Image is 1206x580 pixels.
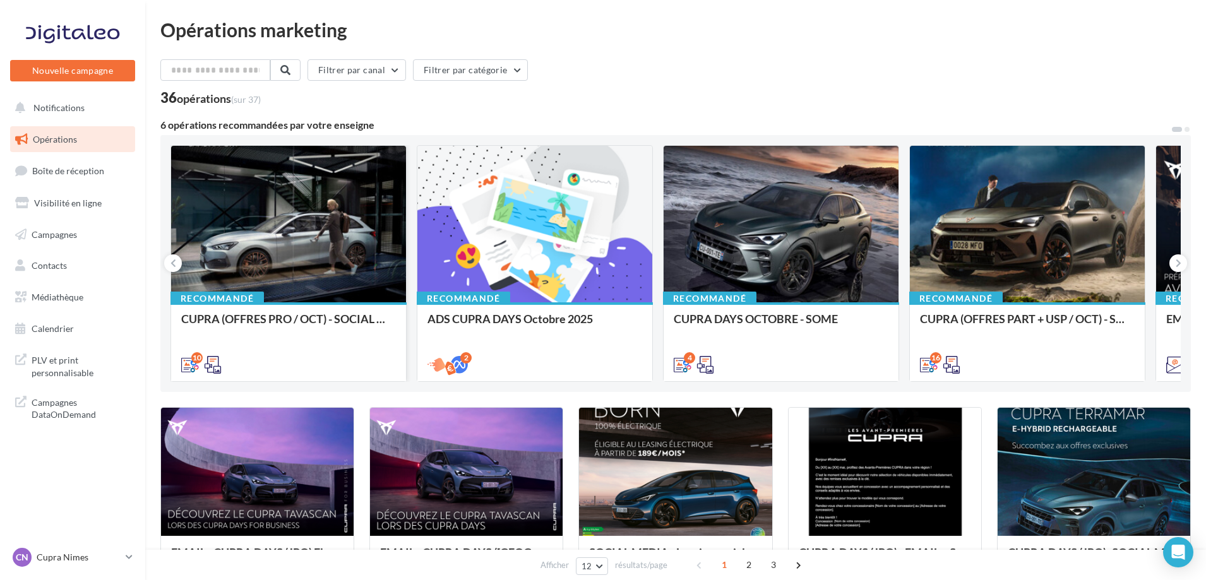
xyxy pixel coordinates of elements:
[380,546,552,571] div: EMAIL - CUPRA DAYS ([GEOGRAPHIC_DATA]) Private Générique
[417,292,510,305] div: Recommandé
[1008,546,1180,571] div: CUPRA DAYS (JPO)- SOCIAL MEDIA
[32,352,130,379] span: PLV et print personnalisable
[231,94,261,105] span: (sur 37)
[307,59,406,81] button: Filtrer par canal
[663,292,756,305] div: Recommandé
[714,555,734,575] span: 1
[8,126,138,153] a: Opérations
[32,228,77,239] span: Campagnes
[160,20,1191,39] div: Opérations marketing
[674,312,888,338] div: CUPRA DAYS OCTOBRE - SOME
[32,165,104,176] span: Boîte de réception
[920,312,1135,338] div: CUPRA (OFFRES PART + USP / OCT) - SOCIAL MEDIA
[8,157,138,184] a: Boîte de réception
[160,120,1171,130] div: 6 opérations recommandées par votre enseigne
[160,91,261,105] div: 36
[10,60,135,81] button: Nouvelle campagne
[8,284,138,311] a: Médiathèque
[32,394,130,421] span: Campagnes DataOnDemand
[413,59,528,81] button: Filtrer par catégorie
[427,312,642,338] div: ADS CUPRA DAYS Octobre 2025
[460,352,472,364] div: 2
[181,312,396,338] div: CUPRA (OFFRES PRO / OCT) - SOCIAL MEDIA
[763,555,784,575] span: 3
[799,546,971,571] div: CUPRA DAYS (JPO) - EMAIL + SMS
[33,102,85,113] span: Notifications
[582,561,592,571] span: 12
[37,551,121,564] p: Cupra Nimes
[8,252,138,279] a: Contacts
[930,352,941,364] div: 16
[589,546,761,571] div: SOCIAL MEDIA - Leasing social électrique - CUPRA Born
[8,190,138,216] a: Visibilité en ligne
[34,198,102,208] span: Visibilité en ligne
[576,557,608,575] button: 12
[32,260,67,271] span: Contacts
[32,292,83,302] span: Médiathèque
[540,559,569,571] span: Afficher
[8,95,133,121] button: Notifications
[739,555,759,575] span: 2
[177,93,261,104] div: opérations
[684,352,695,364] div: 4
[191,352,203,364] div: 10
[171,546,343,571] div: EMAIL - CUPRA DAYS (JPO) Fleet Générique
[8,316,138,342] a: Calendrier
[1163,537,1193,567] div: Open Intercom Messenger
[909,292,1003,305] div: Recommandé
[32,323,74,334] span: Calendrier
[170,292,264,305] div: Recommandé
[33,134,77,145] span: Opérations
[10,545,135,569] a: CN Cupra Nimes
[8,222,138,248] a: Campagnes
[16,551,28,564] span: CN
[8,346,138,384] a: PLV et print personnalisable
[615,559,667,571] span: résultats/page
[8,389,138,426] a: Campagnes DataOnDemand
